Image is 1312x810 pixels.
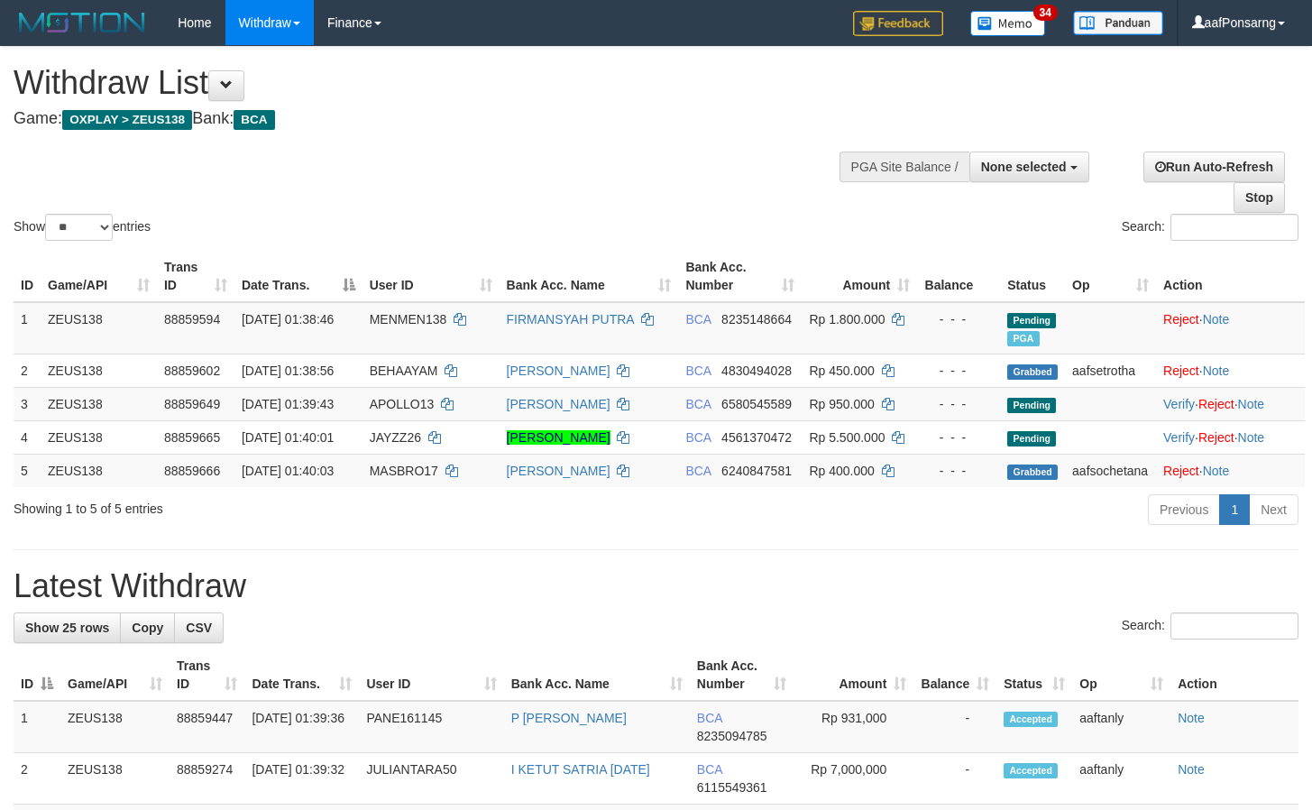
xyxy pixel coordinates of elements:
[14,568,1298,604] h1: Latest Withdraw
[164,464,220,478] span: 88859666
[1148,494,1220,525] a: Previous
[1033,5,1058,21] span: 34
[504,649,690,701] th: Bank Acc. Name: activate to sort column ascending
[164,430,220,445] span: 88859665
[500,251,679,302] th: Bank Acc. Name: activate to sort column ascending
[45,214,113,241] select: Showentries
[359,649,503,701] th: User ID: activate to sort column ascending
[913,753,996,805] td: -
[913,649,996,701] th: Balance: activate to sort column ascending
[809,397,874,411] span: Rp 950.000
[41,302,157,354] td: ZEUS138
[170,701,244,753] td: 88859447
[14,65,857,101] h1: Withdraw List
[794,701,913,753] td: Rp 931,000
[685,364,711,378] span: BCA
[685,464,711,478] span: BCA
[242,397,334,411] span: [DATE] 01:39:43
[1156,420,1305,454] td: · ·
[1007,465,1058,480] span: Grabbed
[969,152,1089,182] button: None selected
[1065,251,1156,302] th: Op: activate to sort column ascending
[1163,430,1195,445] a: Verify
[1163,464,1199,478] a: Reject
[1072,649,1170,701] th: Op: activate to sort column ascending
[1007,431,1056,446] span: Pending
[924,310,993,328] div: - - -
[913,701,996,753] td: -
[924,462,993,480] div: - - -
[970,11,1046,36] img: Button%20Memo.svg
[1203,364,1230,378] a: Note
[186,621,212,635] span: CSV
[14,701,60,753] td: 1
[924,362,993,380] div: - - -
[164,312,220,327] span: 88859594
[234,251,362,302] th: Date Trans.: activate to sort column descending
[697,711,722,725] span: BCA
[1198,397,1234,411] a: Reject
[809,364,874,378] span: Rp 450.000
[60,753,170,805] td: ZEUS138
[234,110,274,130] span: BCA
[697,729,767,743] span: Copy 8235094785 to clipboard
[62,110,192,130] span: OXPLAY > ZEUS138
[1238,397,1265,411] a: Note
[242,312,334,327] span: [DATE] 01:38:46
[1170,214,1298,241] input: Search:
[678,251,802,302] th: Bank Acc. Number: activate to sort column ascending
[1000,251,1065,302] th: Status
[25,621,109,635] span: Show 25 rows
[370,464,438,478] span: MASBRO17
[1065,354,1156,387] td: aafsetrotha
[164,397,220,411] span: 88859649
[721,397,792,411] span: Copy 6580545589 to clipboard
[917,251,1000,302] th: Balance
[14,251,41,302] th: ID
[60,649,170,701] th: Game/API: activate to sort column ascending
[853,11,943,36] img: Feedback.jpg
[14,354,41,387] td: 2
[697,780,767,795] span: Copy 6115549361 to clipboard
[1122,612,1298,640] label: Search:
[685,430,711,445] span: BCA
[1072,701,1170,753] td: aaftanly
[1073,11,1163,35] img: panduan.png
[685,312,711,327] span: BCA
[1004,763,1058,778] span: Accepted
[164,364,220,378] span: 88859602
[697,762,722,777] span: BCA
[14,302,41,354] td: 1
[1007,364,1058,380] span: Grabbed
[1004,712,1058,727] span: Accepted
[14,454,41,487] td: 5
[1163,397,1195,411] a: Verify
[1156,454,1305,487] td: ·
[362,251,500,302] th: User ID: activate to sort column ascending
[839,152,969,182] div: PGA Site Balance /
[14,612,121,643] a: Show 25 rows
[924,395,993,413] div: - - -
[809,430,885,445] span: Rp 5.500.000
[1072,753,1170,805] td: aaftanly
[242,364,334,378] span: [DATE] 01:38:56
[721,364,792,378] span: Copy 4830494028 to clipboard
[1156,387,1305,420] td: · ·
[41,387,157,420] td: ZEUS138
[370,430,421,445] span: JAYZZ26
[1065,454,1156,487] td: aafsochetana
[794,753,913,805] td: Rp 7,000,000
[690,649,794,701] th: Bank Acc. Number: activate to sort column ascending
[721,430,792,445] span: Copy 4561370472 to clipboard
[1163,364,1199,378] a: Reject
[14,9,151,36] img: MOTION_logo.png
[1163,312,1199,327] a: Reject
[981,160,1067,174] span: None selected
[1156,354,1305,387] td: ·
[721,464,792,478] span: Copy 6240847581 to clipboard
[242,464,334,478] span: [DATE] 01:40:03
[14,420,41,454] td: 4
[1219,494,1250,525] a: 1
[370,312,447,327] span: MENMEN138
[1007,331,1039,346] span: Marked by aaftanly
